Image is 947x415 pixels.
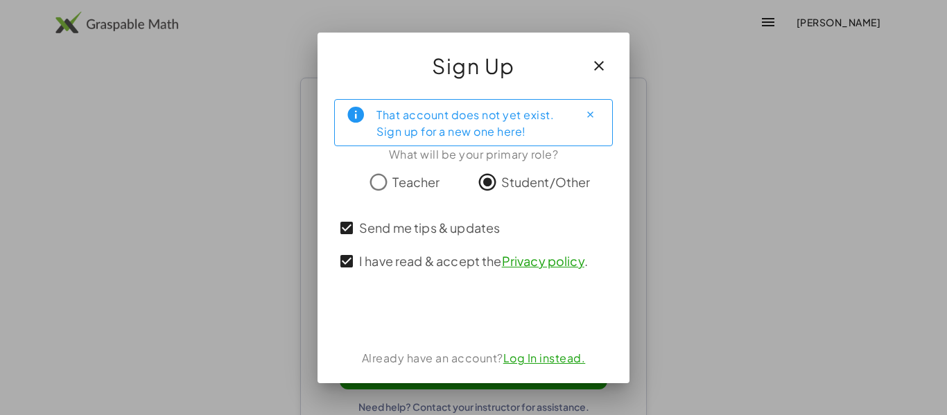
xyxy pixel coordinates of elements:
div: What will be your primary role? [334,146,613,163]
span: Teacher [392,173,440,191]
button: Close [579,104,601,126]
a: Log In instead. [503,351,586,365]
iframe: Sign in with Google Button [397,299,550,329]
span: I have read & accept the . [359,251,588,270]
span: Student/Other [501,173,591,191]
a: Privacy policy [502,253,584,269]
span: Sign Up [432,49,515,82]
div: Already have an account? [334,350,613,367]
span: Send me tips & updates [359,218,500,237]
div: That account does not yet exist. Sign up for a new one here! [376,105,568,140]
